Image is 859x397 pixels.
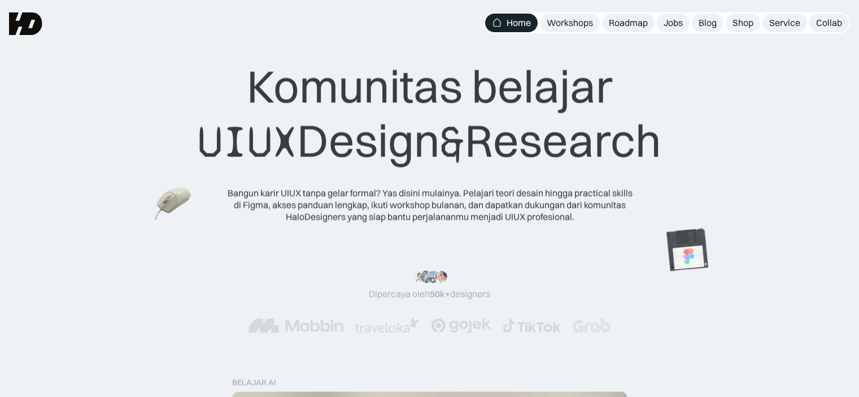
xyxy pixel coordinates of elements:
[226,187,633,223] div: Bangun karir UIUX tanpa gelar formal? Yas disini mulainya. Pelajari teori desain hingga practical...
[547,17,593,29] div: Workshops
[198,59,661,169] div: Komunitas belajar Design Research
[440,115,465,169] span: &
[809,14,849,32] a: Collab
[609,17,648,29] div: Roadmap
[762,14,807,32] a: Service
[369,288,490,300] div: Dipercaya oleh designers
[507,17,531,29] div: Home
[657,14,690,32] a: Jobs
[232,378,276,387] div: belajar ai
[692,14,723,32] a: Blog
[732,17,753,29] div: Shop
[769,17,800,29] div: Service
[699,17,717,29] div: Blog
[602,14,655,32] a: Roadmap
[485,14,538,32] a: Home
[726,14,760,32] a: Shop
[198,115,297,169] span: UIUX
[664,17,683,29] div: Jobs
[430,288,450,299] span: 50k+
[540,14,600,32] a: Workshops
[816,17,842,29] div: Collab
